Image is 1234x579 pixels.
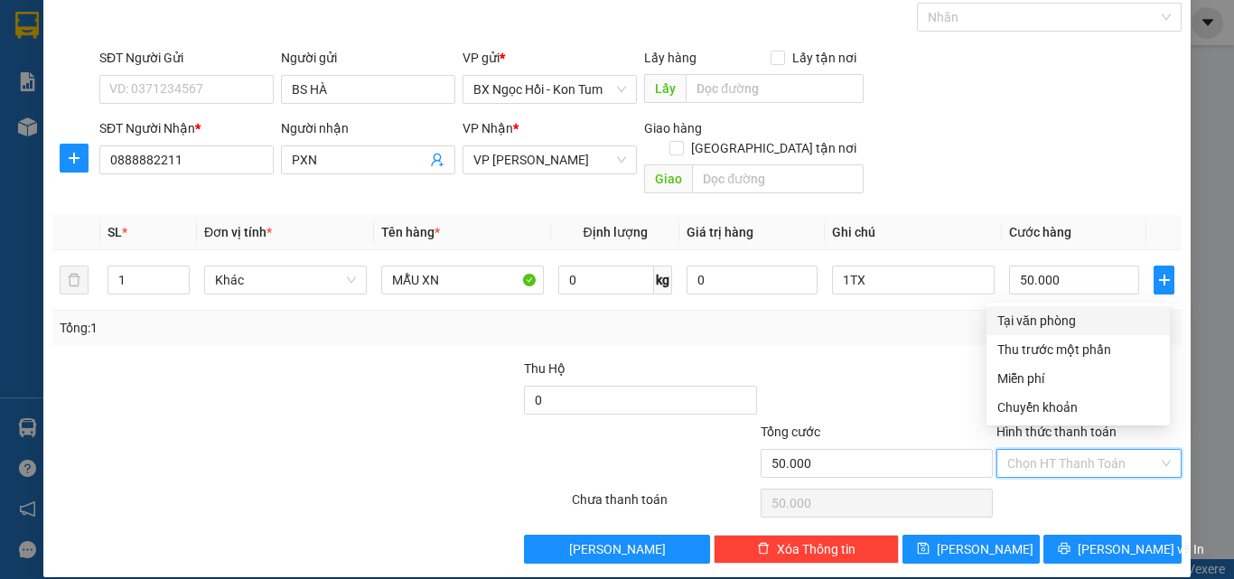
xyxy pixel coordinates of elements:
[15,80,142,106] div: 0335107969
[204,225,272,239] span: Đơn vị tính
[154,84,282,179] span: CX DẦU 2/ ĐXOAI/BP
[1154,266,1174,294] button: plus
[60,318,478,338] div: Tổng: 1
[686,74,864,103] input: Dọc đường
[154,15,300,59] div: BX Miền Đông
[15,15,142,59] div: BX Ngọc Hồi - Kon Tum
[997,397,1159,417] div: Chuyển khoản
[215,266,356,294] span: Khác
[684,138,864,158] span: [GEOGRAPHIC_DATA] tận nơi
[99,48,274,68] div: SĐT Người Gửi
[473,146,626,173] span: VP Thành Thái
[757,542,770,556] span: delete
[917,542,930,556] span: save
[108,225,122,239] span: SL
[1078,539,1204,559] span: [PERSON_NAME] và In
[997,340,1159,360] div: Thu trước một phần
[714,535,899,564] button: deleteXóa Thông tin
[281,118,455,138] div: Người nhận
[785,48,864,68] span: Lấy tận nơi
[937,539,1033,559] span: [PERSON_NAME]
[644,121,702,135] span: Giao hàng
[473,76,626,103] span: BX Ngọc Hồi - Kon Tum
[997,369,1159,388] div: Miễn phí
[154,59,300,84] div: 0978796449
[570,490,759,521] div: Chưa thanh toán
[524,535,709,564] button: [PERSON_NAME]
[1009,225,1071,239] span: Cước hàng
[15,59,142,80] div: GIANG
[1043,535,1182,564] button: printer[PERSON_NAME] và In
[692,164,864,193] input: Dọc đường
[687,225,753,239] span: Giá trị hàng
[154,94,181,113] span: DĐ:
[154,17,198,36] span: Nhận:
[687,266,817,294] input: 0
[997,311,1159,331] div: Tại văn phòng
[61,151,88,165] span: plus
[761,425,820,439] span: Tổng cước
[463,48,637,68] div: VP gửi
[463,121,513,135] span: VP Nhận
[825,215,1002,250] th: Ghi chú
[60,144,89,173] button: plus
[644,164,692,193] span: Giao
[99,118,274,138] div: SĐT Người Nhận
[832,266,995,294] input: Ghi Chú
[902,535,1041,564] button: save[PERSON_NAME]
[644,51,696,65] span: Lấy hàng
[654,266,672,294] span: kg
[777,539,855,559] span: Xóa Thông tin
[996,425,1117,439] label: Hình thức thanh toán
[381,266,544,294] input: VD: Bàn, Ghế
[524,361,566,376] span: Thu Hộ
[644,74,686,103] span: Lấy
[60,266,89,294] button: delete
[1058,542,1070,556] span: printer
[15,17,43,36] span: Gửi:
[381,225,440,239] span: Tên hàng
[281,48,455,68] div: Người gửi
[569,539,666,559] span: [PERSON_NAME]
[583,225,647,239] span: Định lượng
[430,153,444,167] span: user-add
[1155,273,1173,287] span: plus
